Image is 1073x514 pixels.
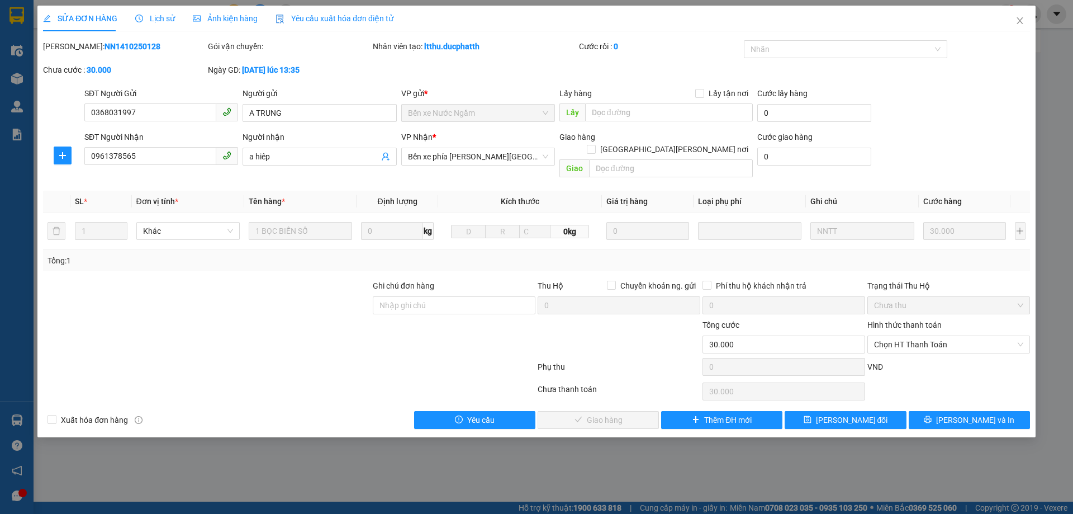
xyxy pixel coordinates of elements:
div: SĐT Người Nhận [84,131,238,143]
span: Chưa thu [874,297,1023,314]
span: Kích thước [501,197,539,206]
input: VD: Bàn, Ghế [249,222,352,240]
button: printer[PERSON_NAME] và In [909,411,1030,429]
span: Xuất hóa đơn hàng [56,414,132,426]
input: C [519,225,550,238]
div: Cước rồi : [579,40,742,53]
span: Lấy [559,103,585,121]
span: Tổng cước [702,320,739,329]
input: Ghi chú đơn hàng [373,296,535,314]
span: Yêu cầu [467,414,495,426]
span: VND [867,362,883,371]
input: D [451,225,486,238]
span: Thêm ĐH mới [704,414,752,426]
button: plus [1015,222,1025,240]
span: phone [222,151,231,160]
div: Chưa thanh toán [536,383,701,403]
span: clock-circle [135,15,143,22]
span: Bến xe Nước Ngầm [408,105,548,121]
span: Lịch sử [135,14,175,23]
button: Close [1004,6,1036,37]
span: [PERSON_NAME] và In [936,414,1014,426]
label: Cước lấy hàng [757,89,808,98]
b: [DATE] lúc 13:35 [242,65,300,74]
span: save [804,416,811,425]
span: Lấy hàng [559,89,592,98]
span: exclamation-circle [455,416,463,425]
div: Chưa cước : [43,64,206,76]
span: Chọn HT Thanh Toán [874,336,1023,353]
input: Ghi Chú [810,222,914,240]
div: Gói vận chuyển: [208,40,371,53]
input: R [485,225,520,238]
button: exclamation-circleYêu cầu [414,411,535,429]
span: SỬA ĐƠN HÀNG [43,14,117,23]
span: Ảnh kiện hàng [193,14,258,23]
label: Hình thức thanh toán [867,320,942,329]
div: Người nhận [243,131,396,143]
span: Giao hàng [559,133,595,142]
span: Cước hàng [923,197,962,206]
span: Yêu cầu xuất hóa đơn điện tử [276,14,393,23]
th: Ghi chú [806,191,918,213]
b: 30.000 [87,65,111,74]
span: Tên hàng [249,197,285,206]
span: [GEOGRAPHIC_DATA][PERSON_NAME] nơi [596,143,753,155]
th: Loại phụ phí [694,191,806,213]
b: 0 [614,42,618,51]
span: VP Nhận [401,133,433,142]
span: picture [193,15,201,22]
button: plusThêm ĐH mới [661,411,782,429]
span: Giao [559,159,589,177]
input: Cước giao hàng [757,148,871,166]
div: Nhân viên tạo: [373,40,577,53]
input: Dọc đường [589,159,753,177]
span: 0kg [550,225,588,238]
span: Giá trị hàng [606,197,648,206]
span: Bến xe phía Tây Thanh Hóa [408,148,548,165]
span: kg [422,222,434,240]
span: Lấy tận nơi [704,87,753,100]
span: edit [43,15,51,22]
span: phone [222,107,231,116]
button: checkGiao hàng [538,411,659,429]
span: SL [75,197,84,206]
button: delete [48,222,65,240]
span: Định lượng [377,197,417,206]
button: plus [54,147,72,164]
input: 0 [606,222,690,240]
div: Trạng thái Thu Hộ [867,280,1030,292]
div: Tổng: 1 [48,254,414,267]
input: 0 [923,222,1006,240]
span: close [1015,16,1024,25]
span: Đơn vị tính [136,197,178,206]
span: Chuyển khoản ng. gửi [616,280,700,292]
div: Ngày GD: [208,64,371,76]
b: ltthu.ducphatth [424,42,479,51]
input: Cước lấy hàng [757,104,871,122]
span: user-add [381,152,390,161]
div: Người gửi [243,87,396,100]
div: Phụ thu [536,361,701,380]
span: Phí thu hộ khách nhận trả [711,280,811,292]
b: NN1410250128 [105,42,160,51]
span: printer [924,416,932,425]
span: plus [54,151,71,160]
span: info-circle [135,416,143,424]
span: plus [692,416,700,425]
button: save[PERSON_NAME] đổi [785,411,906,429]
span: Khác [143,223,233,239]
div: [PERSON_NAME]: [43,40,206,53]
span: Thu Hộ [538,281,563,290]
img: icon [276,15,284,23]
div: SĐT Người Gửi [84,87,238,100]
label: Cước giao hàng [757,133,813,142]
input: Dọc đường [585,103,753,121]
div: VP gửi [401,87,555,100]
span: [PERSON_NAME] đổi [816,414,888,426]
label: Ghi chú đơn hàng [373,281,434,290]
